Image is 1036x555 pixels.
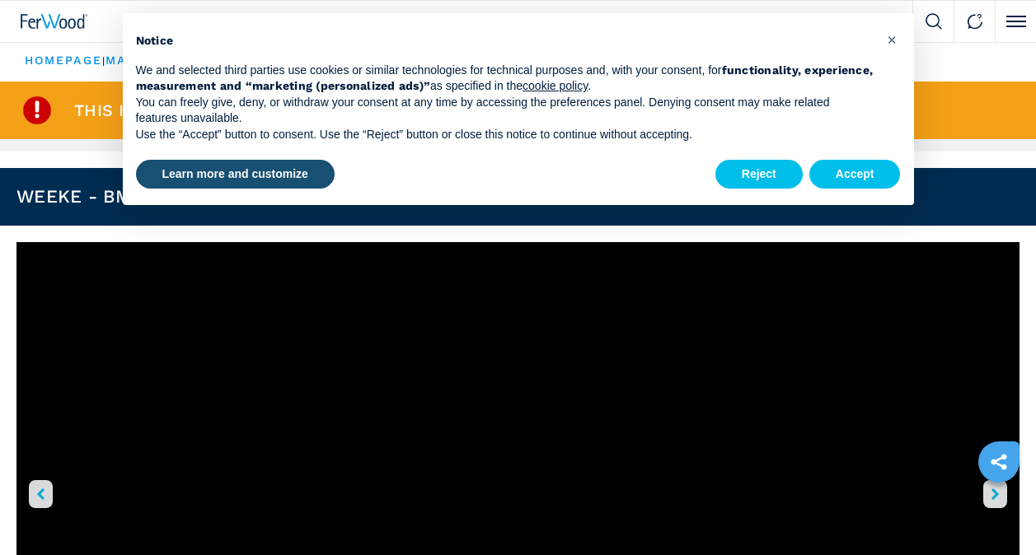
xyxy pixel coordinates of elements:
[136,95,874,127] p: You can freely give, deny, or withdraw your consent at any time by accessing the preferences pane...
[809,160,901,189] button: Accept
[105,54,180,67] a: machines
[978,441,1020,483] a: sharethis
[136,63,874,95] p: We and selected third parties use cookies or similar technologies for technical purposes and, wit...
[136,33,874,49] h2: Notice
[136,63,874,93] strong: functionality, experience, measurement and “marketing (personalized ads)”
[967,13,983,30] img: Contact us
[136,127,874,143] p: Use the “Accept” button to consent. Use the “Reject” button or close this notice to continue with...
[995,1,1036,42] button: Click to toggle menu
[136,160,335,189] button: Learn more and customize
[29,480,53,508] button: left-button
[879,26,906,53] button: Close this notice
[966,481,1024,543] iframe: Chat
[887,30,897,49] span: ×
[21,14,88,29] img: Ferwood
[21,94,54,127] img: SoldProduct
[523,79,588,92] a: cookie policy
[926,13,942,30] img: Search
[16,188,329,206] h1: WEEKE - BMG 111 / VANTAGE 43 M
[715,160,803,189] button: Reject
[102,55,105,67] span: |
[25,54,102,67] a: HOMEPAGE
[74,102,312,119] span: This item is already sold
